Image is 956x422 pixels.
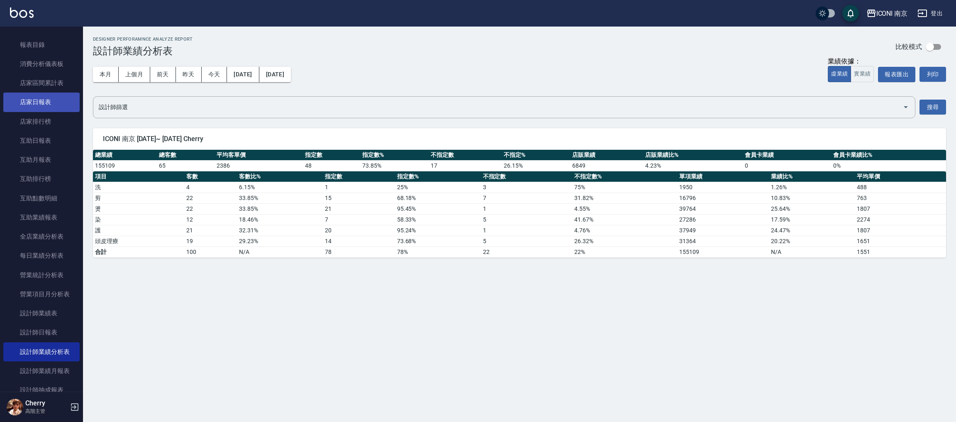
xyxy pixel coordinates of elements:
[157,160,215,171] td: 65
[3,381,80,400] a: 設計師抽成報表
[395,225,481,236] td: 95.24 %
[769,171,855,182] th: 業績比%
[3,323,80,342] a: 設計師日報表
[93,67,119,82] button: 本月
[237,203,323,214] td: 33.85 %
[93,37,193,42] h2: Designer Perforamnce Analyze Report
[481,236,572,246] td: 5
[237,214,323,225] td: 18.46 %
[572,171,678,182] th: 不指定數%
[3,361,80,381] a: 設計師業績月報表
[3,35,80,54] a: 報表目錄
[828,66,851,82] button: 虛業績
[863,5,911,22] button: ICONI 南京
[184,225,237,236] td: 21
[184,171,237,182] th: 客數
[570,150,643,161] th: 店販業績
[93,45,193,57] h3: 設計師業績分析表
[93,225,184,236] td: 護
[643,150,743,161] th: 店販業績比%
[855,193,946,203] td: 763
[237,246,323,257] td: N/A
[502,160,570,171] td: 26.15 %
[3,285,80,304] a: 營業項目月分析表
[176,67,202,82] button: 昨天
[481,193,572,203] td: 7
[481,225,572,236] td: 1
[677,246,768,257] td: 155109
[395,214,481,225] td: 58.33 %
[572,193,678,203] td: 31.82 %
[769,236,855,246] td: 20.22 %
[150,67,176,82] button: 前天
[184,236,237,246] td: 19
[227,67,259,82] button: [DATE]
[855,182,946,193] td: 488
[572,203,678,214] td: 4.55 %
[237,182,323,193] td: 6.15 %
[157,150,215,161] th: 總客數
[7,399,23,415] img: Person
[395,193,481,203] td: 68.18 %
[3,112,80,131] a: 店家排行榜
[481,203,572,214] td: 1
[93,246,184,257] td: 合計
[643,160,743,171] td: 4.23 %
[184,193,237,203] td: 22
[323,214,395,225] td: 7
[3,304,80,323] a: 設計師業績表
[677,225,768,236] td: 37949
[914,6,946,21] button: 登出
[481,171,572,182] th: 不指定數
[429,160,502,171] td: 17
[323,193,395,203] td: 15
[572,182,678,193] td: 75 %
[395,203,481,214] td: 95.45 %
[855,236,946,246] td: 1651
[237,171,323,182] th: 客數比%
[184,214,237,225] td: 12
[429,150,502,161] th: 不指定數
[323,203,395,214] td: 21
[855,171,946,182] th: 平均單價
[3,189,80,208] a: 互助點數明細
[842,5,859,22] button: save
[323,246,395,257] td: 78
[769,193,855,203] td: 10.83 %
[769,203,855,214] td: 25.64 %
[3,342,80,361] a: 設計師業績分析表
[97,100,899,115] input: 選擇設計師
[3,227,80,246] a: 全店業績分析表
[855,225,946,236] td: 1807
[259,67,291,82] button: [DATE]
[481,182,572,193] td: 3
[303,160,361,171] td: 48
[855,246,946,257] td: 1551
[895,42,922,51] p: 比較模式
[3,131,80,150] a: 互助日報表
[769,225,855,236] td: 24.47 %
[303,150,361,161] th: 指定數
[677,193,768,203] td: 16796
[237,236,323,246] td: 29.23 %
[570,160,643,171] td: 6849
[3,246,80,265] a: 每日業績分析表
[93,150,157,161] th: 總業績
[677,236,768,246] td: 31364
[93,214,184,225] td: 染
[769,214,855,225] td: 17.59 %
[395,182,481,193] td: 25 %
[184,203,237,214] td: 22
[677,203,768,214] td: 39764
[323,236,395,246] td: 14
[855,214,946,225] td: 2274
[828,57,874,66] div: 業績依據：
[237,225,323,236] td: 32.31 %
[502,150,570,161] th: 不指定%
[3,266,80,285] a: 營業統計分析表
[184,246,237,257] td: 100
[481,246,572,257] td: 22
[202,67,227,82] button: 今天
[184,182,237,193] td: 4
[25,407,68,415] p: 高階主管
